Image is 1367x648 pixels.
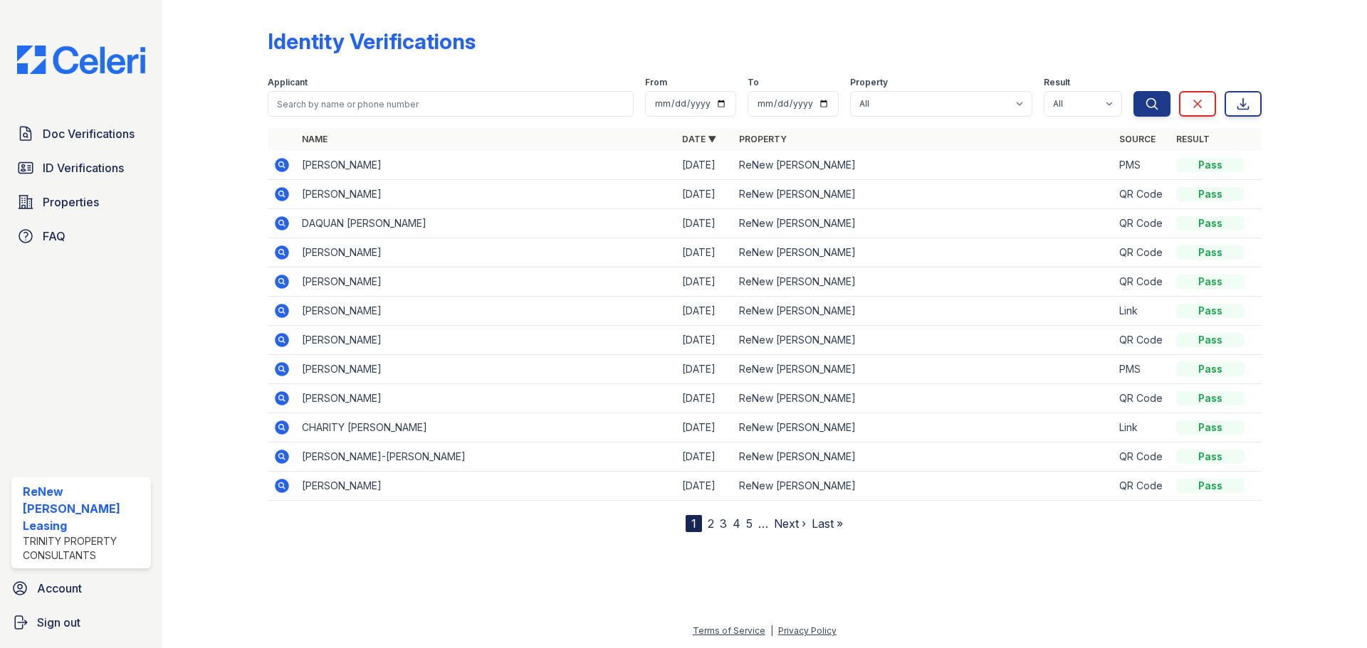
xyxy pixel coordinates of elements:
td: ReNew [PERSON_NAME] [733,180,1114,209]
div: Pass [1176,216,1245,230]
td: Link [1114,297,1170,326]
a: 3 [720,516,727,531]
a: Doc Verifications [11,119,151,148]
div: Pass [1176,304,1245,318]
a: 2 [708,516,714,531]
td: [DATE] [676,413,733,442]
td: [PERSON_NAME]-[PERSON_NAME] [296,442,676,472]
td: [PERSON_NAME] [296,355,676,384]
td: ReNew [PERSON_NAME] [733,355,1114,384]
a: Next › [774,516,806,531]
td: ReNew [PERSON_NAME] [733,267,1114,297]
div: Identity Verifications [268,28,476,54]
td: [PERSON_NAME] [296,238,676,267]
div: Pass [1176,245,1245,260]
span: Properties [43,193,99,211]
td: QR Code [1114,384,1170,413]
td: [PERSON_NAME] [296,151,676,180]
span: Doc Verifications [43,125,135,142]
a: Name [302,134,328,144]
a: Last » [812,516,843,531]
td: ReNew [PERSON_NAME] [733,326,1114,355]
label: From [645,77,667,88]
a: Account [6,574,157,602]
div: Pass [1176,275,1245,289]
input: Search by name or phone number [268,91,634,117]
a: Result [1176,134,1210,144]
td: Link [1114,413,1170,442]
td: [PERSON_NAME] [296,326,676,355]
td: [DATE] [676,355,733,384]
div: 1 [686,515,702,532]
td: CHARITY [PERSON_NAME] [296,413,676,442]
td: ReNew [PERSON_NAME] [733,472,1114,501]
div: Pass [1176,362,1245,376]
td: [PERSON_NAME] [296,472,676,501]
span: Account [37,580,82,597]
div: Trinity Property Consultants [23,534,145,563]
td: [DATE] [676,180,733,209]
div: Pass [1176,391,1245,405]
td: [PERSON_NAME] [296,180,676,209]
a: Date ▼ [682,134,716,144]
td: ReNew [PERSON_NAME] [733,442,1114,472]
td: [DATE] [676,267,733,297]
a: FAQ [11,222,151,250]
td: [DATE] [676,442,733,472]
td: QR Code [1114,442,1170,472]
label: Result [1044,77,1070,88]
label: Property [850,77,888,88]
td: [PERSON_NAME] [296,384,676,413]
span: Sign out [37,614,80,631]
a: ID Verifications [11,154,151,182]
td: ReNew [PERSON_NAME] [733,238,1114,267]
a: Property [739,134,787,144]
td: QR Code [1114,267,1170,297]
a: Properties [11,188,151,216]
div: Pass [1176,158,1245,172]
td: QR Code [1114,180,1170,209]
td: PMS [1114,355,1170,384]
td: [PERSON_NAME] [296,267,676,297]
td: [DATE] [676,238,733,267]
td: [DATE] [676,326,733,355]
label: To [748,77,759,88]
td: [DATE] [676,384,733,413]
td: ReNew [PERSON_NAME] [733,151,1114,180]
div: | [770,625,773,636]
a: Sign out [6,608,157,637]
td: QR Code [1114,209,1170,238]
td: ReNew [PERSON_NAME] [733,297,1114,326]
td: PMS [1114,151,1170,180]
span: ID Verifications [43,159,124,176]
td: DAQUAN [PERSON_NAME] [296,209,676,238]
a: Terms of Service [693,625,765,636]
td: QR Code [1114,472,1170,501]
td: QR Code [1114,238,1170,267]
td: [PERSON_NAME] [296,297,676,326]
td: [DATE] [676,297,733,326]
div: Pass [1176,187,1245,201]
a: 5 [746,516,753,531]
a: Source [1119,134,1156,144]
div: Pass [1176,420,1245,435]
td: ReNew [PERSON_NAME] [733,209,1114,238]
img: CE_Logo_Blue-a8612792a0a2168367f1c8372b55b34899dd931a85d93a1a3d3e32e68fde9ad4.png [6,46,157,74]
span: … [758,515,768,532]
span: FAQ [43,228,66,245]
div: Pass [1176,450,1245,464]
div: Pass [1176,479,1245,493]
label: Applicant [268,77,308,88]
td: QR Code [1114,326,1170,355]
td: ReNew [PERSON_NAME] [733,413,1114,442]
div: ReNew [PERSON_NAME] Leasing [23,483,145,534]
a: Privacy Policy [778,625,837,636]
td: ReNew [PERSON_NAME] [733,384,1114,413]
td: [DATE] [676,151,733,180]
a: 4 [733,516,740,531]
td: [DATE] [676,209,733,238]
td: [DATE] [676,472,733,501]
div: Pass [1176,333,1245,347]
